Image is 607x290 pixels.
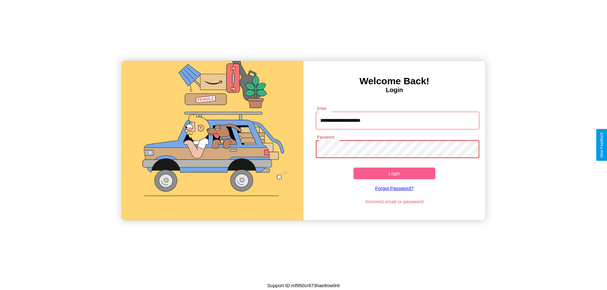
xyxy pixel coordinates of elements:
[122,61,303,220] img: gif
[313,179,476,197] a: Forgot Password?
[353,168,435,179] button: Login
[303,86,485,94] h4: Login
[313,197,476,206] p: Incorrect email or password
[267,281,340,290] p: Support ID: mf950cr873hae8ow0r6
[303,76,485,86] h3: Welcome Back!
[317,106,327,111] label: Email
[317,134,334,140] label: Password
[599,132,604,158] div: Give Feedback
